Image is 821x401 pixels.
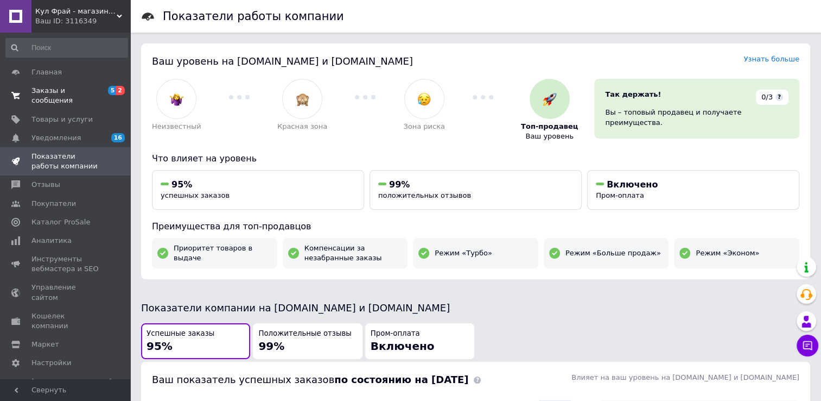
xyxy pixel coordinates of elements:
[378,191,471,199] span: положительных отзывов
[35,16,130,26] div: Ваш ID: 3116349
[141,323,250,360] button: Успешные заказы95%
[389,179,410,190] span: 99%
[141,302,450,314] span: Показатели компании на [DOMAIN_NAME] и [DOMAIN_NAME]
[743,55,799,63] a: Узнать больше
[797,335,818,356] button: Чат с покупателем
[775,93,783,101] span: ?
[756,90,788,105] div: 0/3
[31,236,72,246] span: Аналитика
[108,86,117,95] span: 5
[152,170,364,210] button: 95%успешных заказов
[435,248,492,258] span: Режим «Турбо»
[253,323,362,360] button: Положительные отзывы99%
[696,248,759,258] span: Режим «Эконом»
[371,340,435,353] span: Включено
[296,92,309,106] img: :see_no_evil:
[607,179,658,190] span: Включено
[565,248,661,258] span: Режим «Больше продаж»
[152,55,413,67] span: Ваш уровень на [DOMAIN_NAME] и [DOMAIN_NAME]
[543,92,556,106] img: :rocket:
[31,283,100,302] span: Управление сайтом
[525,131,574,141] span: Ваш уровень
[605,108,788,127] div: Вы – топовый продавец и получаете преимущества.
[116,86,125,95] span: 2
[152,153,257,164] span: Что влияет на уровень
[170,92,183,106] img: :woman-shrugging:
[31,199,76,209] span: Покупатели
[403,122,445,131] span: Зона риска
[596,191,644,199] span: Пром-оплата
[111,133,125,142] span: 16
[605,90,661,98] span: Так держать!
[365,323,474,360] button: Пром-оплатаВключено
[587,170,799,210] button: ВключеноПром-оплата
[31,133,81,143] span: Уведомления
[35,7,117,16] span: Кул Фрай - магазин проверенных товаров и умеренных цен
[371,329,420,339] span: Пром-оплата
[152,221,311,231] span: Преимущества для топ-продавцов
[163,10,344,23] h1: Показатели работы компании
[304,243,403,263] span: Компенсации за незабранные заказы
[152,122,201,131] span: Неизвестный
[31,311,100,331] span: Кошелек компании
[521,122,578,131] span: Топ-продавец
[31,152,100,171] span: Показатели работы компании
[31,115,93,124] span: Товары и услуги
[147,329,214,339] span: Успешные заказы
[31,86,100,105] span: Заказы и сообщения
[31,67,62,77] span: Главная
[417,92,431,106] img: :disappointed_relieved:
[571,373,799,381] span: Влияет на ваш уровень на [DOMAIN_NAME] и [DOMAIN_NAME]
[370,170,582,210] button: 99%положительных отзывов
[152,374,468,385] span: Ваш показатель успешных заказов
[277,122,327,131] span: Красная зона
[258,340,284,353] span: 99%
[161,191,230,199] span: успешных заказов
[31,254,100,274] span: Инструменты вебмастера и SEO
[5,38,128,58] input: Поиск
[171,179,192,190] span: 95%
[174,243,272,263] span: Приоритет товаров в выдаче
[31,340,59,349] span: Маркет
[31,217,90,227] span: Каталог ProSale
[31,358,71,368] span: Настройки
[258,329,351,339] span: Положительные отзывы
[334,374,468,385] b: по состоянию на [DATE]
[31,180,60,190] span: Отзывы
[147,340,173,353] span: 95%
